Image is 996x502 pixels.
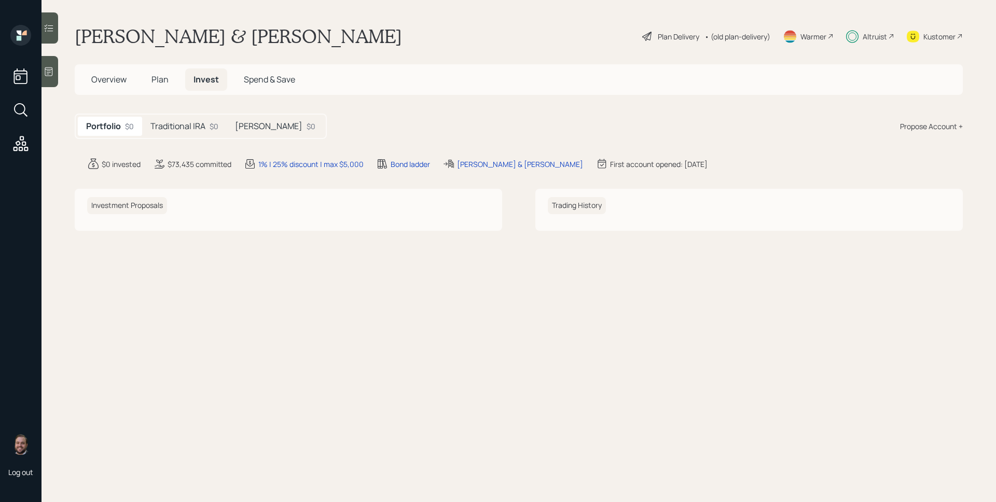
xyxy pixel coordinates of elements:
[244,74,295,85] span: Spend & Save
[863,31,887,42] div: Altruist
[8,467,33,477] div: Log out
[548,197,606,214] h6: Trading History
[391,159,430,170] div: Bond ladder
[307,121,315,132] div: $0
[210,121,218,132] div: $0
[258,159,364,170] div: 1% | 25% discount | max $5,000
[900,121,963,132] div: Propose Account +
[86,121,121,131] h5: Portfolio
[150,121,205,131] h5: Traditional IRA
[102,159,141,170] div: $0 invested
[704,31,770,42] div: • (old plan-delivery)
[658,31,699,42] div: Plan Delivery
[923,31,956,42] div: Kustomer
[87,197,167,214] h6: Investment Proposals
[75,25,402,48] h1: [PERSON_NAME] & [PERSON_NAME]
[151,74,169,85] span: Plan
[168,159,231,170] div: $73,435 committed
[91,74,127,85] span: Overview
[800,31,826,42] div: Warmer
[457,159,583,170] div: [PERSON_NAME] & [PERSON_NAME]
[193,74,219,85] span: Invest
[610,159,708,170] div: First account opened: [DATE]
[235,121,302,131] h5: [PERSON_NAME]
[125,121,134,132] div: $0
[10,434,31,455] img: james-distasi-headshot.png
